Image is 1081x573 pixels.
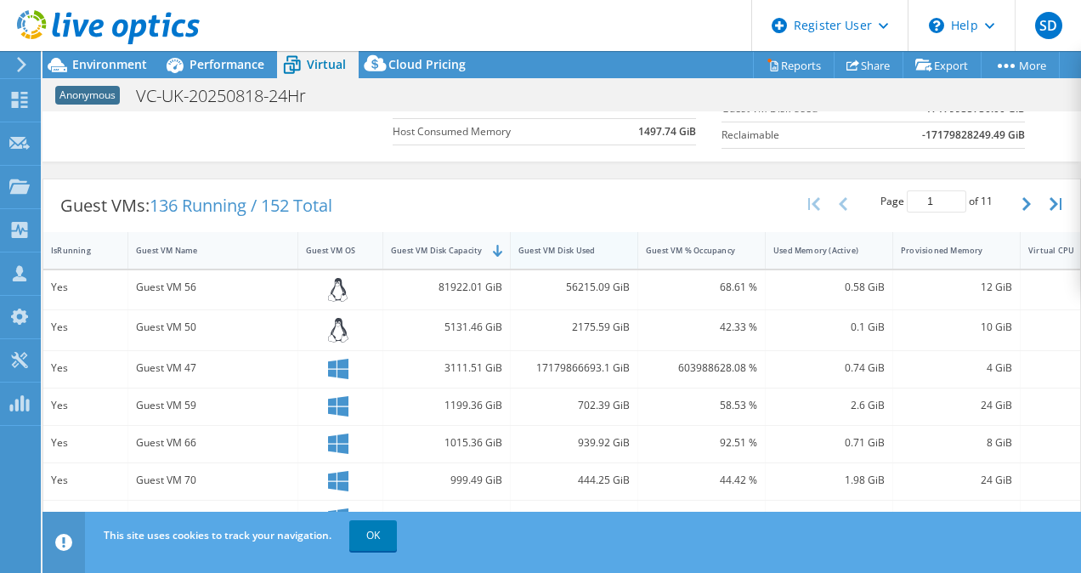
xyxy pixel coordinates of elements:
[646,359,757,377] div: 603988628.08 %
[128,87,332,105] h1: VC-UK-20250818-24Hr
[901,278,1012,297] div: 12 GiB
[646,434,757,452] div: 92.51 %
[136,434,290,452] div: Guest VM 66
[391,396,502,415] div: 1199.36 GiB
[136,471,290,490] div: Guest VM 70
[773,396,885,415] div: 2.6 GiB
[901,434,1012,452] div: 8 GiB
[773,318,885,337] div: 0.1 GiB
[981,194,993,208] span: 11
[907,190,966,213] input: jump to page
[51,318,120,337] div: Yes
[104,528,331,542] span: This site uses cookies to track your navigation.
[518,471,630,490] div: 444.25 GiB
[834,52,903,78] a: Share
[773,245,864,256] div: Used Memory (Active)
[306,245,354,256] div: Guest VM OS
[51,396,120,415] div: Yes
[1028,245,1077,256] div: Virtual CPU
[518,508,630,527] div: 747.03 GiB
[646,396,757,415] div: 58.53 %
[307,56,346,72] span: Virtual
[901,508,1012,527] div: 4 GiB
[773,471,885,490] div: 1.98 GiB
[518,396,630,415] div: 702.39 GiB
[518,434,630,452] div: 939.92 GiB
[646,318,757,337] div: 42.33 %
[901,359,1012,377] div: 4 GiB
[901,396,1012,415] div: 24 GiB
[638,123,696,140] b: 1497.74 GiB
[901,245,992,256] div: Provisioned Memory
[722,127,886,144] label: Reclaimable
[901,471,1012,490] div: 24 GiB
[349,520,397,551] a: OK
[391,434,502,452] div: 1015.36 GiB
[51,245,99,256] div: IsRunning
[518,318,630,337] div: 2175.59 GiB
[391,245,482,256] div: Guest VM Disk Capacity
[981,52,1060,78] a: More
[72,56,147,72] span: Environment
[773,359,885,377] div: 0.74 GiB
[55,86,120,105] span: Anonymous
[773,434,885,452] div: 0.71 GiB
[136,396,290,415] div: Guest VM 59
[51,508,120,527] div: Yes
[391,278,502,297] div: 81922.01 GiB
[1035,12,1062,39] span: SD
[136,318,290,337] div: Guest VM 50
[646,278,757,297] div: 68.61 %
[136,508,290,527] div: Guest VM 25
[136,245,269,256] div: Guest VM Name
[136,278,290,297] div: Guest VM 56
[646,245,737,256] div: Guest VM % Occupancy
[136,359,290,377] div: Guest VM 47
[391,471,502,490] div: 999.49 GiB
[646,508,757,527] div: 86.57 %
[51,359,120,377] div: Yes
[391,359,502,377] div: 3111.51 GiB
[388,56,466,72] span: Cloud Pricing
[518,245,609,256] div: Guest VM Disk Used
[646,471,757,490] div: 44.42 %
[903,52,982,78] a: Export
[51,434,120,452] div: Yes
[190,56,264,72] span: Performance
[51,278,120,297] div: Yes
[391,318,502,337] div: 5131.46 GiB
[901,318,1012,337] div: 10 GiB
[518,278,630,297] div: 56215.09 GiB
[929,18,944,33] svg: \n
[150,194,332,217] span: 136 Running / 152 Total
[922,127,1025,144] b: -17179828249.49 GiB
[391,508,502,527] div: 868.99 GiB
[880,190,993,213] span: Page of
[393,123,601,140] label: Host Consumed Memory
[773,508,885,527] div: 0.47 GiB
[51,471,120,490] div: Yes
[43,179,349,232] div: Guest VMs:
[773,278,885,297] div: 0.58 GiB
[753,52,835,78] a: Reports
[518,359,630,377] div: 17179866693.1 GiB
